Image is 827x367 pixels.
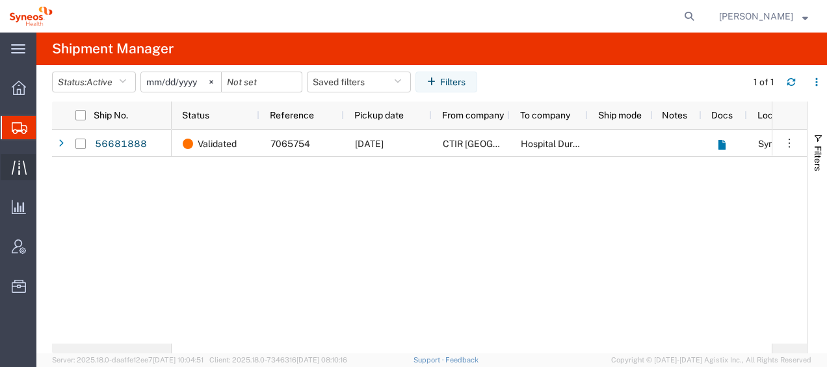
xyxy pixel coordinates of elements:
span: Igor Lopez Campayo [719,9,793,23]
div: 1 of 1 [754,75,776,89]
span: [DATE] 10:04:51 [153,356,203,364]
img: logo [9,7,53,26]
span: Copyright © [DATE]-[DATE] Agistix Inc., All Rights Reserved [611,355,811,366]
span: Ship No. [94,110,128,120]
input: Not set [222,72,302,92]
button: Status:Active [52,72,136,92]
span: To company [520,110,570,120]
a: 56681888 [94,134,148,155]
span: Filters [813,146,823,171]
span: Status [182,110,209,120]
span: Docs [711,110,733,120]
span: 09/08/2025 [355,139,384,149]
span: Active [86,77,112,87]
span: CTIR Barcelona [443,139,558,149]
input: Not set [141,72,221,92]
span: Validated [198,130,237,157]
a: Support [413,356,446,364]
span: [DATE] 08:10:16 [296,356,347,364]
button: [PERSON_NAME] [718,8,809,24]
span: Hospital Duran i Reynals [521,139,622,149]
span: Notes [662,110,687,120]
button: Saved filters [307,72,411,92]
span: Location [757,110,794,120]
span: Pickup date [354,110,404,120]
a: Feedback [445,356,479,364]
span: 7065754 [270,139,310,149]
span: Reference [270,110,314,120]
span: From company [442,110,504,120]
span: Ship mode [598,110,642,120]
span: Client: 2025.18.0-7346316 [209,356,347,364]
button: Filters [415,72,477,92]
h4: Shipment Manager [52,33,174,65]
span: Server: 2025.18.0-daa1fe12ee7 [52,356,203,364]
